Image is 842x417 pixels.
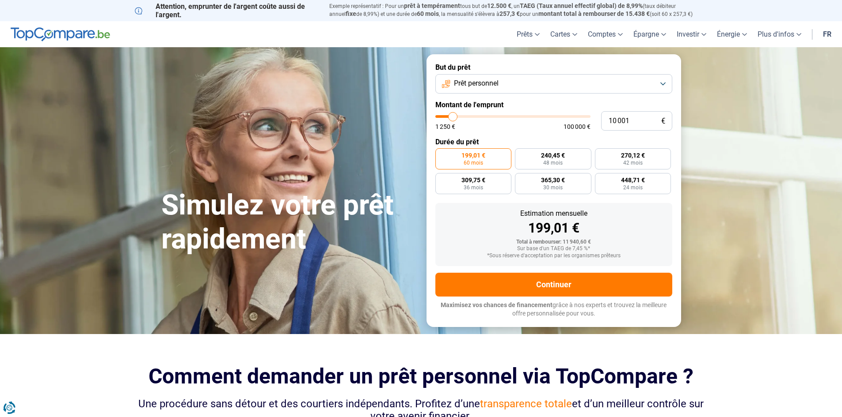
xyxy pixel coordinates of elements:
a: Investir [671,21,712,47]
span: 24 mois [623,185,643,190]
span: 1 250 € [435,124,455,130]
button: Continuer [435,273,672,297]
h2: Comment demander un prêt personnel via TopCompare ? [135,364,708,388]
span: 448,71 € [621,177,645,183]
a: Prêts [511,21,545,47]
span: € [661,117,665,125]
span: 42 mois [623,160,643,165]
label: Durée du prêt [435,138,672,146]
span: prêt à tempérament [404,2,460,9]
span: 257,3 € [499,10,520,17]
span: 30 mois [543,185,563,190]
p: grâce à nos experts et trouvez la meilleure offre personnalisée pour vous. [435,301,672,318]
a: Comptes [583,21,628,47]
h1: Simulez votre prêt rapidement [161,188,416,256]
div: 199,01 € [442,222,665,235]
a: Plus d'infos [752,21,807,47]
button: Prêt personnel [435,74,672,94]
span: 48 mois [543,160,563,165]
span: 199,01 € [461,152,485,158]
div: Sur base d'un TAEG de 7,45 %* [442,246,665,252]
p: Exemple représentatif : Pour un tous but de , un (taux débiteur annuel de 8,99%) et une durée de ... [329,2,708,18]
span: 309,75 € [461,177,485,183]
div: Total à rembourser: 11 940,60 € [442,239,665,245]
span: 60 mois [417,10,439,17]
a: Épargne [628,21,671,47]
span: 240,45 € [541,152,565,158]
span: 12.500 € [487,2,511,9]
span: Prêt personnel [454,79,499,88]
span: transparence totale [480,398,572,410]
div: Estimation mensuelle [442,210,665,217]
a: fr [818,21,837,47]
span: montant total à rembourser de 15.438 € [538,10,650,17]
span: TAEG (Taux annuel effectif global) de 8,99% [520,2,643,9]
span: 60 mois [464,160,483,165]
label: Montant de l'emprunt [435,101,672,109]
span: 270,12 € [621,152,645,158]
span: 36 mois [464,185,483,190]
img: TopCompare [11,27,110,41]
span: Maximisez vos chances de financement [441,301,552,308]
span: 365,30 € [541,177,565,183]
a: Cartes [545,21,583,47]
label: But du prêt [435,63,672,71]
span: fixe [346,10,356,17]
div: *Sous réserve d'acceptation par les organismes prêteurs [442,253,665,259]
a: Énergie [712,21,752,47]
span: 100 000 € [564,124,591,130]
p: Attention, emprunter de l'argent coûte aussi de l'argent. [135,2,319,19]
